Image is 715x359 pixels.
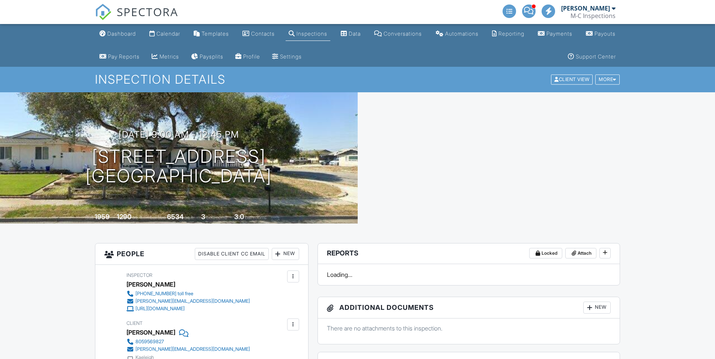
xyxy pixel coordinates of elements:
a: Client View [550,76,595,82]
div: [PERSON_NAME] [126,279,175,290]
div: Support Center [576,53,616,60]
div: M-C Inspections [570,12,616,20]
div: Client View [551,75,593,85]
a: [PERSON_NAME][EMAIL_ADDRESS][DOMAIN_NAME] [126,297,250,305]
h1: [STREET_ADDRESS] [GEOGRAPHIC_DATA] [86,147,272,186]
span: Lot Size [150,215,166,220]
div: [PERSON_NAME][EMAIL_ADDRESS][DOMAIN_NAME] [135,346,250,352]
div: Data [349,30,361,37]
a: Company Profile [232,50,263,64]
div: 3 [201,213,205,221]
a: Contacts [239,27,278,41]
a: Calendar [146,27,183,41]
div: 1959 [95,213,110,221]
div: [PERSON_NAME] [126,327,175,338]
div: Metrics [160,53,179,60]
div: More [595,75,620,85]
div: Profile [243,53,260,60]
div: [PERSON_NAME][EMAIL_ADDRESS][DOMAIN_NAME] [135,298,250,304]
div: [PHONE_NUMBER] toll free [135,291,193,297]
a: Data [338,27,364,41]
div: Payouts [595,30,616,37]
a: Reporting [489,27,527,41]
div: Pay Reports [108,53,140,60]
div: 1290 [117,213,131,221]
p: There are no attachments to this inspection. [327,324,611,332]
div: 3.0 [234,213,244,221]
div: [URL][DOMAIN_NAME] [135,306,185,312]
a: Dashboard [96,27,139,41]
div: 8059569827 [135,339,164,345]
a: Payouts [583,27,619,41]
span: sq. ft. [132,215,143,220]
a: Metrics [149,50,182,64]
div: New [583,302,611,314]
div: Dashboard [107,30,136,37]
span: SPECTORA [117,4,178,20]
h3: [DATE] 9:00 am - 12:45 pm [119,129,239,140]
a: Inspections [286,27,330,41]
span: Built [85,215,93,220]
span: Client [126,320,143,326]
a: Support Center [565,50,619,64]
div: Conversations [384,30,422,37]
a: Templates [191,27,232,41]
a: Conversations [371,27,425,41]
div: Automations [445,30,479,37]
h3: Additional Documents [318,297,620,318]
div: Inspections [297,30,327,37]
div: Reporting [498,30,524,37]
div: Templates [202,30,229,37]
div: Contacts [251,30,275,37]
div: Calendar [157,30,180,37]
img: The Best Home Inspection Software - Spectora [95,4,111,20]
span: bathrooms [245,215,266,220]
div: [PERSON_NAME] [561,5,610,12]
h3: People [95,243,308,265]
div: Paysplits [200,53,223,60]
div: Disable Client CC Email [195,248,269,260]
a: Automations (Advanced) [433,27,482,41]
div: 6534 [167,213,184,221]
a: Paysplits [188,50,226,64]
span: sq.ft. [185,215,194,220]
div: Settings [280,53,302,60]
h1: Inspection Details [95,73,620,86]
a: Settings [269,50,305,64]
a: Payments [535,27,575,41]
a: [PERSON_NAME][EMAIL_ADDRESS][DOMAIN_NAME] [126,345,250,353]
div: Payments [546,30,572,37]
div: New [272,248,299,260]
span: Inspector [126,272,152,278]
span: bedrooms [206,215,227,220]
a: [PHONE_NUMBER] toll free [126,290,250,297]
a: Pay Reports [96,50,143,64]
a: SPECTORA [95,10,178,26]
a: [URL][DOMAIN_NAME] [126,305,250,312]
a: 8059569827 [126,338,250,345]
